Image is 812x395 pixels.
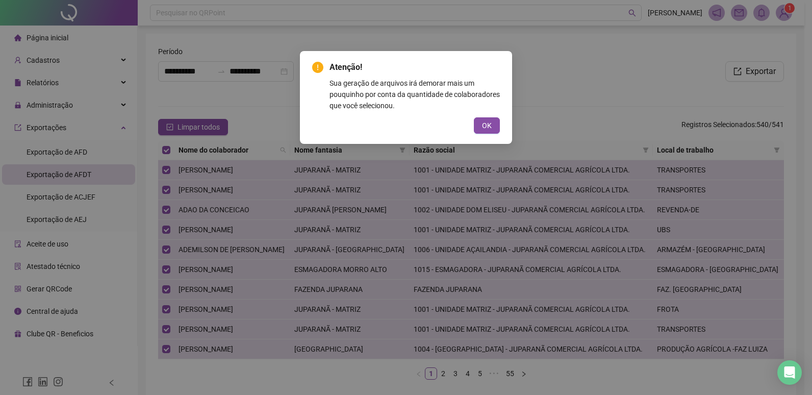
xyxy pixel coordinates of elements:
[329,61,500,73] span: Atenção!
[777,360,802,385] div: Open Intercom Messenger
[482,120,492,131] span: OK
[329,78,500,111] div: Sua geração de arquivos irá demorar mais um pouquinho por conta da quantidade de colaboradores qu...
[474,117,500,134] button: OK
[312,62,323,73] span: exclamation-circle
